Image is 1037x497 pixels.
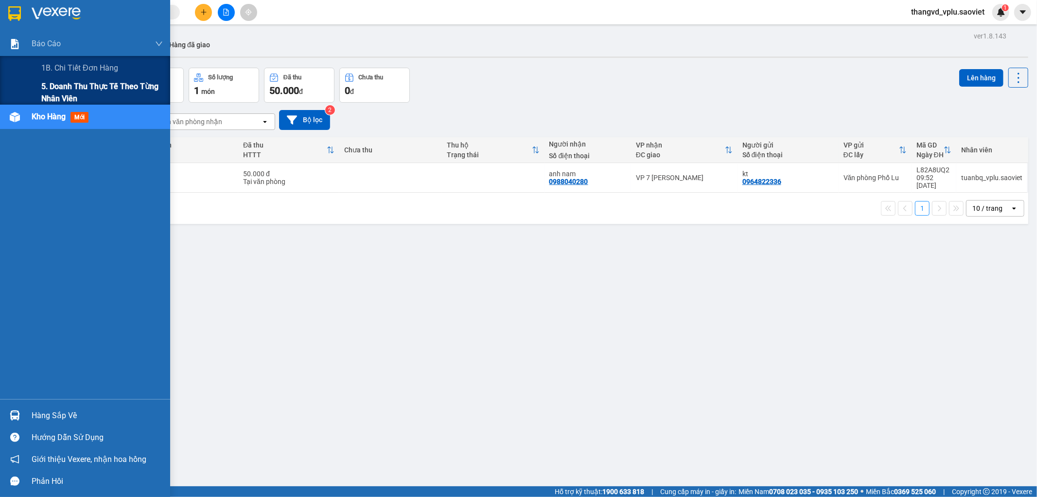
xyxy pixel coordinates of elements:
[636,141,725,149] div: VP nhận
[32,430,163,445] div: Hướng dẫn sử dụng
[742,178,781,185] div: 0964822336
[651,486,653,497] span: |
[155,40,163,48] span: down
[10,455,19,464] span: notification
[32,453,146,465] span: Giới thiệu Vexere, nhận hoa hồng
[844,141,899,149] div: VP gửi
[345,85,350,96] span: 0
[738,486,858,497] span: Miền Nam
[195,4,212,21] button: plus
[350,88,354,95] span: đ
[447,141,532,149] div: Thu hộ
[549,170,626,178] div: anh nam
[974,31,1006,41] div: ver 1.8.143
[660,486,736,497] span: Cung cấp máy in - giấy in:
[200,9,207,16] span: plus
[903,6,992,18] span: thangvd_vplu.saoviet
[283,74,301,81] div: Đã thu
[344,146,437,154] div: Chưa thu
[839,137,912,163] th: Toggle SortBy
[10,477,19,486] span: message
[264,68,334,103] button: Đã thu50.000đ
[742,141,834,149] div: Người gửi
[915,201,930,216] button: 1
[10,39,20,49] img: solution-icon
[359,74,384,81] div: Chưa thu
[549,140,626,148] div: Người nhận
[194,85,199,96] span: 1
[261,118,269,126] svg: open
[959,69,1003,87] button: Lên hàng
[155,117,222,127] div: Chọn văn phòng nhận
[549,152,626,160] div: Số điện thoại
[145,141,234,149] div: Tên món
[997,8,1005,17] img: icon-new-feature
[189,68,259,103] button: Số lượng1món
[866,486,936,497] span: Miền Bắc
[243,141,327,149] div: Đã thu
[299,88,303,95] span: đ
[32,474,163,489] div: Phản hồi
[549,178,588,185] div: 0988040280
[10,433,19,442] span: question-circle
[961,146,1022,154] div: Nhân viên
[1019,8,1027,17] span: caret-down
[844,151,899,159] div: ĐC lấy
[916,174,951,189] div: 09:52 [DATE]
[279,110,330,130] button: Bộ lọc
[208,74,233,81] div: Số lượng
[238,137,339,163] th: Toggle SortBy
[223,9,229,16] span: file-add
[243,170,334,178] div: 50.000 đ
[8,6,21,21] img: logo-vxr
[983,488,990,495] span: copyright
[269,85,299,96] span: 50.000
[1002,4,1009,11] sup: 1
[10,112,20,122] img: warehouse-icon
[218,4,235,21] button: file-add
[742,170,834,178] div: kt
[10,410,20,421] img: warehouse-icon
[41,62,118,74] span: 1B. Chi tiết đơn hàng
[602,488,644,496] strong: 1900 633 818
[972,203,1002,213] div: 10 / trang
[145,151,234,159] div: Ghi chú
[70,112,88,123] span: mới
[636,151,725,159] div: ĐC giao
[916,141,944,149] div: Mã GD
[769,488,858,496] strong: 0708 023 035 - 0935 103 250
[844,174,907,182] div: Văn phòng Phố Lu
[442,137,545,163] th: Toggle SortBy
[742,151,834,159] div: Số điện thoại
[240,4,257,21] button: aim
[41,80,163,105] span: 5. Doanh thu thực tế theo từng nhân viên
[161,33,218,56] button: Hàng đã giao
[32,37,61,50] span: Báo cáo
[325,105,335,115] sup: 2
[243,178,334,185] div: Tại văn phòng
[32,112,66,121] span: Kho hàng
[145,174,234,182] div: hộp
[961,174,1022,182] div: tuanbq_vplu.saoviet
[201,88,215,95] span: món
[631,137,738,163] th: Toggle SortBy
[916,151,944,159] div: Ngày ĐH
[636,174,733,182] div: VP 7 [PERSON_NAME]
[1010,204,1018,212] svg: open
[943,486,945,497] span: |
[1003,4,1007,11] span: 1
[243,151,327,159] div: HTTT
[894,488,936,496] strong: 0369 525 060
[912,137,956,163] th: Toggle SortBy
[1014,4,1031,21] button: caret-down
[447,151,532,159] div: Trạng thái
[32,408,163,423] div: Hàng sắp về
[339,68,410,103] button: Chưa thu0đ
[861,490,863,494] span: ⚪️
[555,486,644,497] span: Hỗ trợ kỹ thuật:
[245,9,252,16] span: aim
[916,166,951,174] div: L82A8UQ2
